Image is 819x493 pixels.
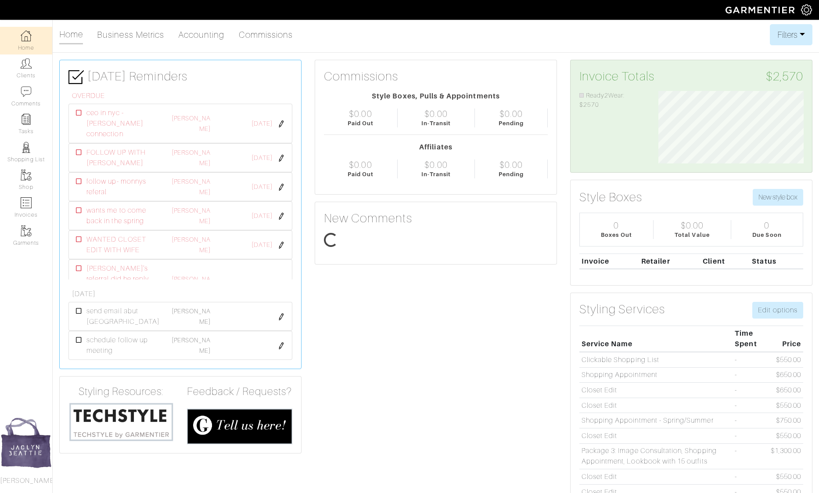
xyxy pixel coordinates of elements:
img: pen-cf24a1663064a2ec1b9c1bd2387e9de7a2fa800b781884d57f21acf72779bad2.png [278,155,285,162]
div: $0.00 [499,109,522,119]
th: Time Spent [733,326,769,352]
a: Home [59,25,83,44]
img: comment-icon-a0a6a9ef722e966f86d9cbdc48e553b5cf19dbc54f86b18d962a5391bc8f6eb6.png [21,86,32,97]
td: $750.00 [769,413,803,428]
img: garmentier-logo-header-white-b43fb05a5012e4ada735d5af1a66efaba907eab6374d6393d1fbf88cb4ef424d.png [721,2,801,18]
span: [DATE] [251,153,273,163]
img: pen-cf24a1663064a2ec1b9c1bd2387e9de7a2fa800b781884d57f21acf72779bad2.png [278,242,285,249]
img: check-box-icon-36a4915ff3ba2bd8f6e4f29bc755bb66becd62c870f447fc0dd1365fcfddab58.png [68,69,84,85]
a: [PERSON_NAME] [172,236,211,254]
h4: Styling Resources: [68,385,174,398]
img: pen-cf24a1663064a2ec1b9c1bd2387e9de7a2fa800b781884d57f21acf72779bad2.png [278,213,285,220]
span: [DATE] [251,119,273,129]
div: In-Transit [421,119,451,127]
div: $0.00 [349,159,372,170]
span: follow up- monnys referal [86,176,155,197]
img: dashboard-icon-dbcd8f5a0b271acd01030246c82b418ddd0df26cd7fceb0bd07c9910d44c42f6.png [21,30,32,41]
span: send email abut [GEOGRAPHIC_DATA] [86,306,160,327]
a: [PERSON_NAME] [172,337,211,354]
div: Paid Out [348,170,374,178]
div: $0.00 [424,159,447,170]
td: $550.00 [769,469,803,485]
a: [PERSON_NAME] [172,115,211,132]
div: Pending [499,119,524,127]
a: [PERSON_NAME] [172,149,211,167]
div: $0.00 [681,220,704,231]
th: Service Name [579,326,733,352]
div: $0.00 [499,159,522,170]
span: WANTED CLOSET EDIT WITH WIFE [86,234,155,255]
span: $2,570 [766,69,803,84]
h3: New Comments [324,211,548,226]
div: Paid Out [348,119,374,127]
td: Clickable Shopping List [579,352,733,367]
li: Ready2Wear: $2570 [579,91,645,110]
th: Invoice [579,254,639,269]
td: - [733,413,769,428]
div: Style Boxes, Pulls & Appointments [324,91,548,101]
img: pen-cf24a1663064a2ec1b9c1bd2387e9de7a2fa800b781884d57f21acf72779bad2.png [278,313,285,320]
a: Business Metrics [97,26,164,43]
img: feedback_requests-3821251ac2bd56c73c230f3229a5b25d6eb027adea667894f41107c140538ee0.png [187,409,292,444]
img: pen-cf24a1663064a2ec1b9c1bd2387e9de7a2fa800b781884d57f21acf72779bad2.png [278,184,285,191]
th: Retailer [639,254,700,269]
button: Filters [770,24,812,45]
h3: Commissions [324,69,399,84]
div: In-Transit [421,170,451,178]
img: gear-icon-white-bd11855cb880d31180b6d7d6211b90ccbf57a29d726f0c71d8c61bd08dd39cc2.png [801,4,812,15]
td: Closet Edit [579,428,733,443]
th: Status [750,254,803,269]
a: [PERSON_NAME] [172,178,211,196]
td: - [733,443,769,469]
img: pen-cf24a1663064a2ec1b9c1bd2387e9de7a2fa800b781884d57f21acf72779bad2.png [278,342,285,349]
div: $0.00 [349,109,372,119]
td: Closet Edit [579,383,733,398]
span: [PERSON_NAME]'s referral did he reply about [GEOGRAPHIC_DATA]? [86,263,164,305]
td: $550.00 [769,398,803,413]
td: Closet Edit [579,469,733,485]
div: Total Value [675,231,710,239]
div: 0 [614,220,619,231]
h6: [DATE] [72,290,292,298]
h6: OVERDUE [72,92,292,100]
th: Client [701,254,750,269]
td: Package 3: Image Consultation, Shopping Appointment, Lookbook with 15 outfits [579,443,733,469]
img: stylists-icon-eb353228a002819b7ec25b43dbf5f0378dd9e0616d9560372ff212230b889e62.png [21,142,32,153]
div: $0.00 [424,109,447,119]
td: $650.00 [769,367,803,383]
td: $1,300.00 [769,443,803,469]
h3: Styling Services [579,302,665,317]
td: - [733,469,769,485]
a: Commissions [239,26,293,43]
h3: [DATE] Reminders [68,69,292,85]
span: wants me to come back in the spring [86,205,155,226]
span: FOLLOW UP WITH [PERSON_NAME] [86,147,155,168]
td: Shopping Appointment [579,367,733,383]
td: - [733,367,769,383]
th: Price [769,326,803,352]
img: clients-icon-6bae9207a08558b7cb47a8932f037763ab4055f8c8b6bfacd5dc20c3e0201464.png [21,58,32,69]
div: 0 [764,220,769,231]
td: $550.00 [769,428,803,443]
a: Accounting [178,26,225,43]
img: garments-icon-b7da505a4dc4fd61783c78ac3ca0ef83fa9d6f193b1c9dc38574b1d14d53ca28.png [21,170,32,181]
h3: Invoice Totals [579,69,803,84]
img: techstyle-93310999766a10050dc78ceb7f971a75838126fd19372ce40ba20cdf6a89b94b.png [68,402,174,442]
span: [DATE] [251,240,273,250]
img: pen-cf24a1663064a2ec1b9c1bd2387e9de7a2fa800b781884d57f21acf72779bad2.png [278,120,285,127]
a: [PERSON_NAME] [172,207,211,225]
td: - [733,352,769,367]
div: Affiliates [324,142,548,152]
a: [PERSON_NAME] [172,275,211,293]
td: $550.00 [769,352,803,367]
div: Due Soon [752,231,781,239]
button: New style box [753,189,803,206]
h3: Style Boxes [579,190,643,205]
div: Boxes Out [601,231,632,239]
td: - [733,428,769,443]
span: schedule follow up meeting [86,335,155,356]
td: - [733,398,769,413]
a: Edit options [752,302,803,319]
td: Shopping Appointment - Spring/Summer [579,413,733,428]
a: [PERSON_NAME] [172,308,211,325]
